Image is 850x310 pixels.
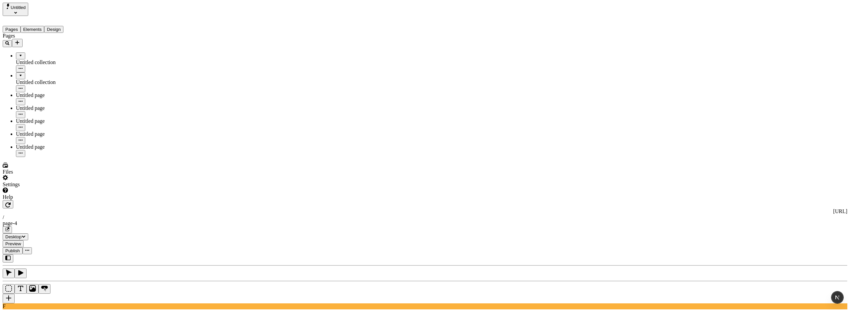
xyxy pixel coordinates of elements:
span: Publish [5,248,20,253]
div: Pages [3,33,82,39]
div: Untitled page [16,105,82,111]
span: Desktop [5,234,22,239]
button: Design [44,26,63,33]
div: Untitled collection [16,79,82,85]
span: Preview [5,241,21,246]
div: / [3,214,847,220]
div: page-4 [3,220,847,226]
span: Untitled [11,5,26,10]
p: Cookie Test Route [3,5,97,11]
button: Button [39,284,50,294]
button: Desktop [3,233,28,240]
button: Elements [21,26,44,33]
div: Untitled page [16,131,82,137]
button: Pages [3,26,21,33]
div: Untitled collection [16,59,82,65]
button: Preview [3,240,24,247]
div: Settings [3,182,82,188]
div: Untitled page [16,118,82,124]
button: Add new [12,39,23,47]
div: F [3,303,847,309]
div: Files [3,169,82,175]
div: Untitled page [16,144,82,150]
div: Untitled page [16,92,82,98]
button: Image [27,284,39,294]
button: Select site [3,3,28,16]
button: Text [15,284,27,294]
div: Help [3,194,82,200]
button: Publish [3,247,23,254]
div: [URL] [3,208,847,214]
button: Box [3,284,15,294]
